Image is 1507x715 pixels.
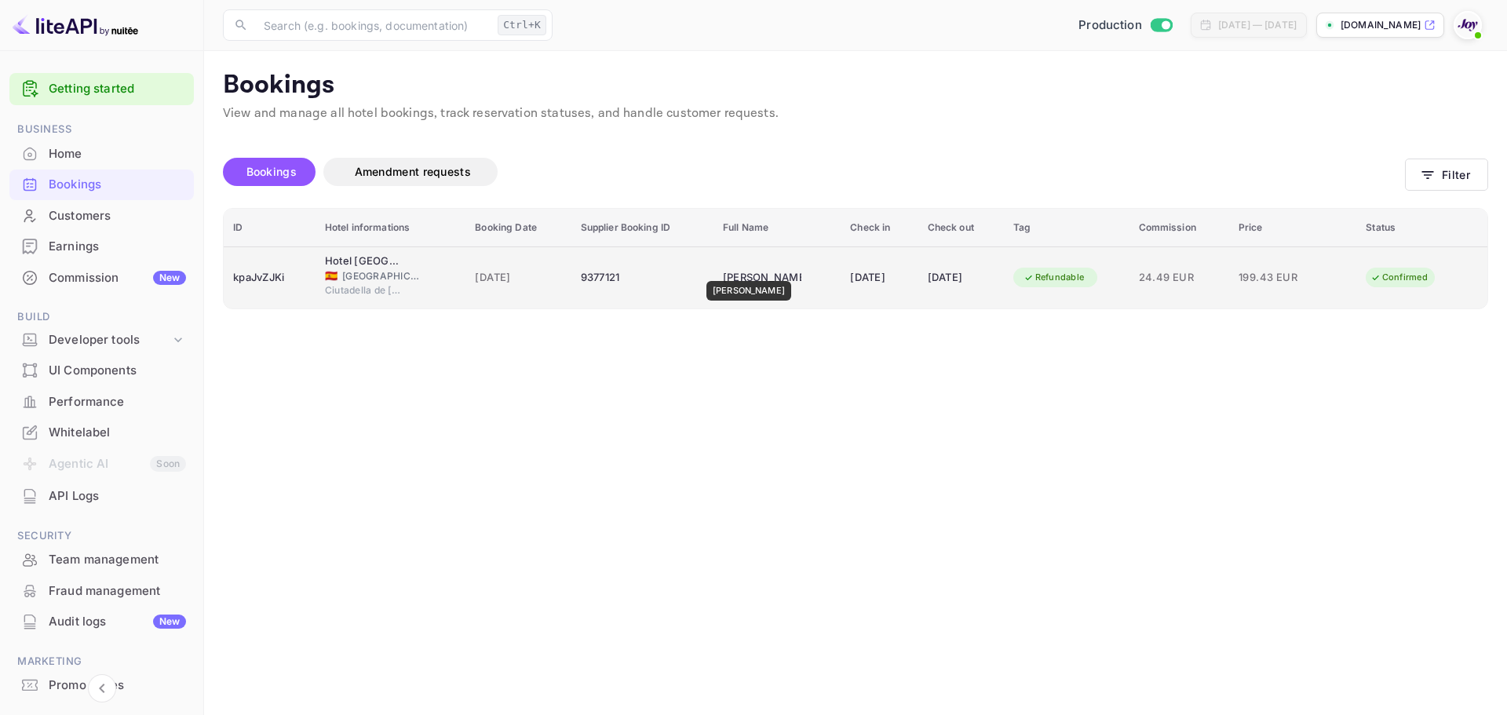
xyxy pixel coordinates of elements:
[9,418,194,447] a: Whitelabel
[13,13,138,38] img: LiteAPI logo
[49,269,186,287] div: Commission
[9,653,194,670] span: Marketing
[223,158,1405,186] div: account-settings tabs
[254,9,491,41] input: Search (e.g. bookings, documentation)
[49,362,186,380] div: UI Components
[355,165,471,178] span: Amendment requests
[9,356,194,385] a: UI Components
[325,254,403,269] div: Hotel ILUNION Menorca
[9,576,194,607] div: Fraud management
[9,607,194,637] div: Audit logsNew
[9,418,194,448] div: Whitelabel
[9,308,194,326] span: Build
[9,170,194,200] div: Bookings
[49,582,186,600] div: Fraud management
[9,607,194,636] a: Audit logsNew
[9,201,194,230] a: Customers
[223,70,1488,101] p: Bookings
[49,487,186,505] div: API Logs
[9,232,194,261] a: Earnings
[9,201,194,232] div: Customers
[9,387,194,416] a: Performance
[233,265,306,290] div: kpaJvZJKi
[223,104,1488,123] p: View and manage all hotel bookings, track reservation statuses, and handle customer requests.
[1129,209,1229,247] th: Commission
[9,139,194,168] a: Home
[9,670,194,699] a: Promo codes
[224,209,316,247] th: ID
[49,424,186,442] div: Whitelabel
[498,15,546,35] div: Ctrl+K
[713,209,841,247] th: Full Name
[224,209,1487,308] table: booking table
[928,265,994,290] div: [DATE]
[49,331,170,349] div: Developer tools
[49,551,186,569] div: Team management
[49,613,186,631] div: Audit logs
[153,615,186,629] div: New
[723,265,801,290] div: Maria Laura De Ezcurra
[9,263,194,292] a: CommissionNew
[9,73,194,105] div: Getting started
[9,121,194,138] span: Business
[1139,269,1220,286] span: 24.49 EUR
[9,481,194,510] a: API Logs
[9,387,194,418] div: Performance
[1218,18,1297,32] div: [DATE] — [DATE]
[325,283,403,297] span: Ciutadella de [GEOGRAPHIC_DATA]
[9,481,194,512] div: API Logs
[49,207,186,225] div: Customers
[49,393,186,411] div: Performance
[1229,209,1356,247] th: Price
[49,145,186,163] div: Home
[1405,159,1488,191] button: Filter
[49,176,186,194] div: Bookings
[9,356,194,386] div: UI Components
[1341,18,1421,32] p: [DOMAIN_NAME]
[1078,16,1142,35] span: Production
[1072,16,1178,35] div: Switch to Sandbox mode
[1455,13,1480,38] img: With Joy
[316,209,466,247] th: Hotel informations
[9,170,194,199] a: Bookings
[1004,209,1129,247] th: Tag
[9,670,194,701] div: Promo codes
[88,674,116,702] button: Collapse navigation
[49,80,186,98] a: Getting started
[9,545,194,575] div: Team management
[841,209,918,247] th: Check in
[475,269,561,286] span: [DATE]
[1013,268,1095,287] div: Refundable
[1360,268,1438,287] div: Confirmed
[342,269,421,283] span: [GEOGRAPHIC_DATA]
[9,139,194,170] div: Home
[9,326,194,354] div: Developer tools
[9,263,194,294] div: CommissionNew
[581,265,704,290] div: 9377121
[1356,209,1487,247] th: Status
[1239,269,1317,286] span: 199.43 EUR
[571,209,713,247] th: Supplier Booking ID
[465,209,571,247] th: Booking Date
[9,545,194,574] a: Team management
[9,576,194,605] a: Fraud management
[918,209,1004,247] th: Check out
[325,271,338,281] span: Spain
[49,677,186,695] div: Promo codes
[850,265,908,290] div: [DATE]
[9,232,194,262] div: Earnings
[9,527,194,545] span: Security
[246,165,297,178] span: Bookings
[153,271,186,285] div: New
[49,238,186,256] div: Earnings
